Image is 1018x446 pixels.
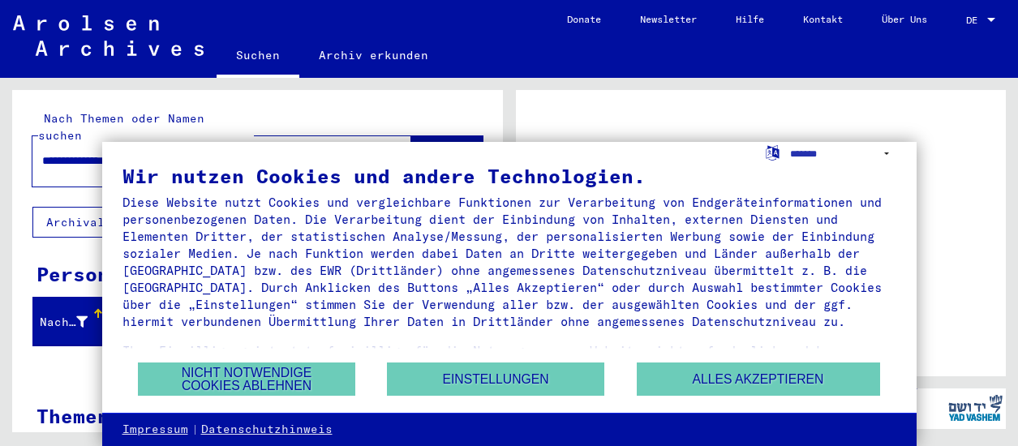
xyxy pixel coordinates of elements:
[37,401,110,431] div: Themen
[201,422,333,438] a: Datenschutzhinweis
[217,36,299,78] a: Suchen
[764,144,781,160] label: Sprache auswählen
[122,422,188,438] a: Impressum
[122,166,896,186] div: Wir nutzen Cookies und andere Technologien.
[945,388,1006,428] img: yv_logo.png
[40,314,88,331] div: Nachname
[122,194,896,330] div: Diese Website nutzt Cookies und vergleichbare Funktionen zur Verarbeitung von Endgeräteinformatio...
[411,136,483,187] button: Suche
[790,142,896,165] select: Sprache auswählen
[966,15,984,26] span: DE
[138,362,354,396] button: Nicht notwendige Cookies ablehnen
[38,111,204,143] mat-label: Nach Themen oder Namen suchen
[33,299,105,345] mat-header-cell: Nachname
[37,259,134,289] div: Personen
[32,207,204,238] button: Archival tree units
[387,362,603,396] button: Einstellungen
[40,309,108,335] div: Nachname
[299,36,448,75] a: Archiv erkunden
[13,15,204,56] img: Arolsen_neg.svg
[637,362,880,396] button: Alles akzeptieren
